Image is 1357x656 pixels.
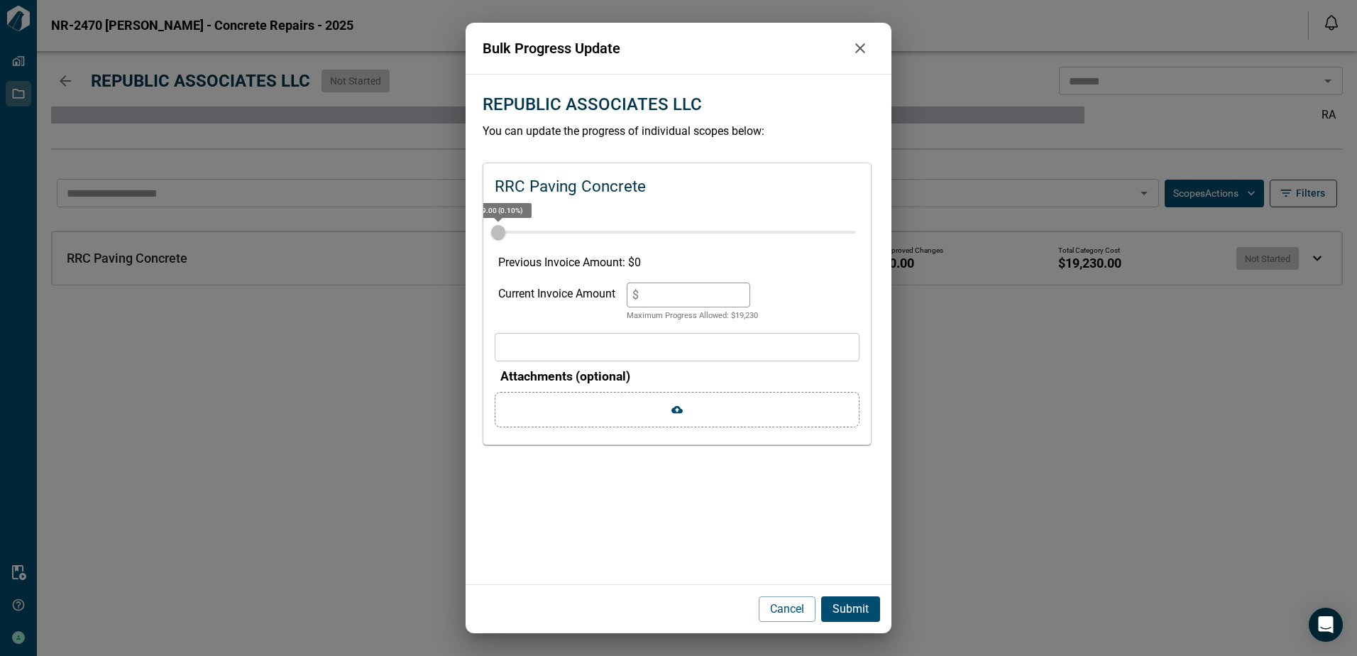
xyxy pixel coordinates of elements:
[495,175,646,199] p: RRC Paving Concrete
[498,254,856,271] p: Previous Invoice Amount: $ 0
[632,288,639,302] span: $
[483,92,702,117] p: REPUBLIC ASSOCIATES LLC
[483,38,846,59] p: Bulk Progress Update
[483,123,874,140] p: You can update the progress of individual scopes below:
[759,596,815,622] button: Cancel
[821,596,880,622] button: Submit
[1309,608,1343,642] div: Open Intercom Messenger
[833,601,869,618] p: Submit
[770,601,804,618] p: Cancel
[500,367,859,386] p: Attachments (optional)
[498,283,615,322] div: Current Invoice Amount
[627,310,758,322] p: Maximum Progress Allowed: $ 19,230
